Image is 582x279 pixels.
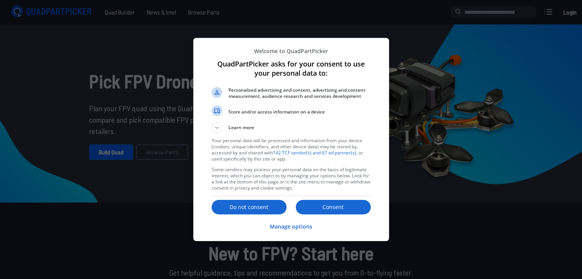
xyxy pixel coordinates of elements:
[212,138,371,162] p: Your personal data will be processed and information from your device (cookies, unique identifier...
[212,122,371,133] button: Learn more
[212,47,371,55] p: Welcome to QuadPartPicker
[296,203,371,211] p: Consent
[228,87,371,99] span: Personalised advertising and content, advertising and content measurement, audience research and ...
[273,149,356,156] a: 142 TCF vendor(s) and 67 ad partner(s)
[228,109,371,115] span: Store and/or access information on a device
[193,38,389,241] div: QuadPartPicker asks for your consent to use your personal data to:
[296,200,371,214] button: Consent
[212,203,287,211] p: Do not consent
[212,200,287,214] button: Do not consent
[212,59,371,78] h1: QuadPartPicker asks for your consent to use your personal data to:
[270,223,312,230] p: Manage options
[228,124,254,133] span: Learn more
[270,219,312,235] button: Manage options
[212,167,371,191] p: Some vendors may process your personal data on the basis of legitimate interest, which you can ob...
